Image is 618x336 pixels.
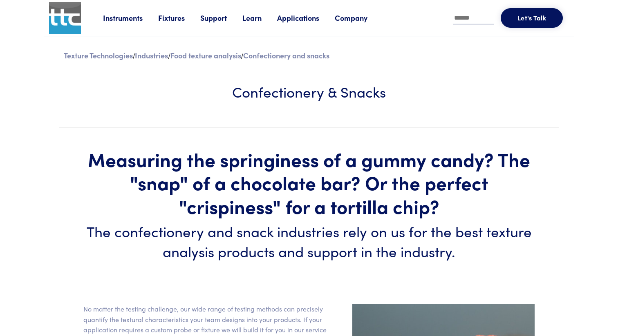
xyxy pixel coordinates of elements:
[243,50,329,60] p: Confectionery and snacks
[83,81,535,101] h3: Confectionery & Snacks
[103,13,158,23] a: Instruments
[64,50,133,60] a: Texture Technologies
[158,13,200,23] a: Fixtures
[83,221,535,261] h3: The confectionery and snack industries rely on us for the best texture analysis products and supp...
[83,147,535,218] h1: Measuring the springiness of a gummy candy? The "snap" of a chocolate bar? Or the perfect "crispi...
[335,13,383,23] a: Company
[170,50,241,60] a: Food texture analysis
[49,2,81,34] img: ttc_logo_1x1_v1.0.png
[277,13,335,23] a: Applications
[200,13,242,23] a: Support
[501,8,563,28] button: Let's Talk
[135,50,168,60] a: Industries
[59,49,559,62] div: / / /
[242,13,277,23] a: Learn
